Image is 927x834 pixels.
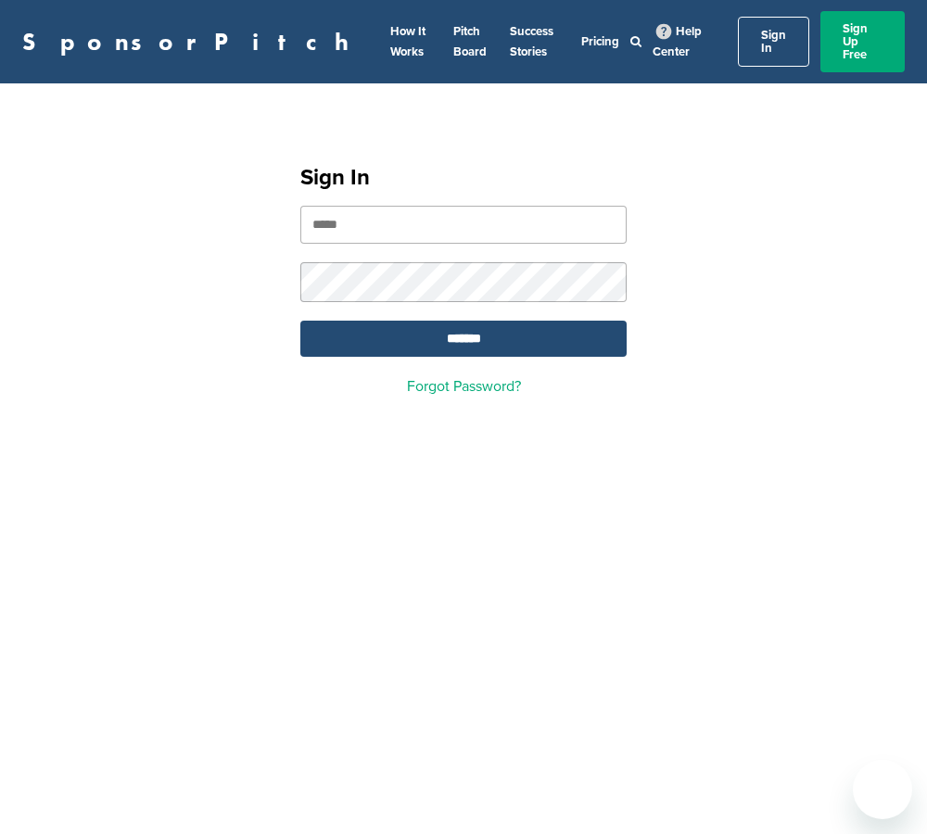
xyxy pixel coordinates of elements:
a: How It Works [390,24,425,59]
iframe: Button to launch messaging window [853,760,912,819]
a: SponsorPitch [22,30,361,54]
a: Pitch Board [453,24,487,59]
a: Success Stories [510,24,553,59]
a: Sign Up Free [820,11,905,72]
h1: Sign In [300,161,627,195]
a: Pricing [581,34,619,49]
a: Sign In [738,17,809,67]
a: Help Center [653,20,702,63]
a: Forgot Password? [407,377,521,396]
